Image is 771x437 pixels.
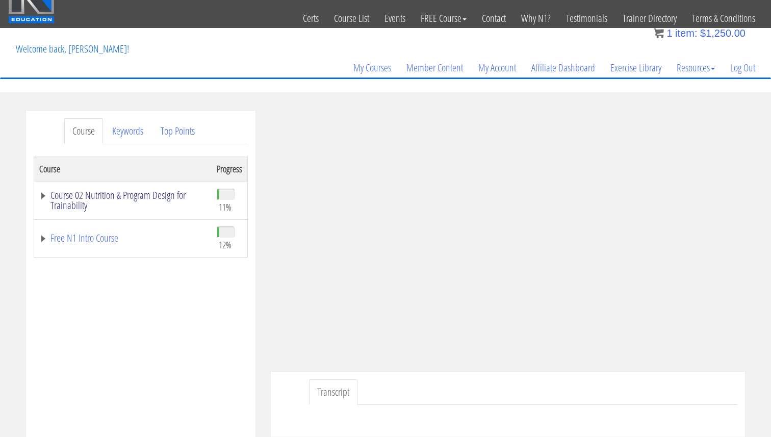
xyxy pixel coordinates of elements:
[471,43,524,92] a: My Account
[346,43,399,92] a: My Courses
[39,233,207,243] a: Free N1 Intro Course
[104,118,151,144] a: Keywords
[675,28,697,39] span: item:
[524,43,603,92] a: Affiliate Dashboard
[34,157,212,181] th: Course
[603,43,669,92] a: Exercise Library
[219,239,232,250] span: 12%
[64,118,103,144] a: Course
[700,28,706,39] span: $
[152,118,203,144] a: Top Points
[212,157,248,181] th: Progress
[219,201,232,213] span: 11%
[654,28,746,39] a: 1 item: $1,250.00
[700,28,746,39] bdi: 1,250.00
[654,28,664,38] img: icon11.png
[723,43,763,92] a: Log Out
[666,28,672,39] span: 1
[309,379,357,405] a: Transcript
[39,190,207,211] a: Course 02 Nutrition & Program Design for Trainability
[8,29,137,69] p: Welcome back, [PERSON_NAME]!
[399,43,471,92] a: Member Content
[669,43,723,92] a: Resources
